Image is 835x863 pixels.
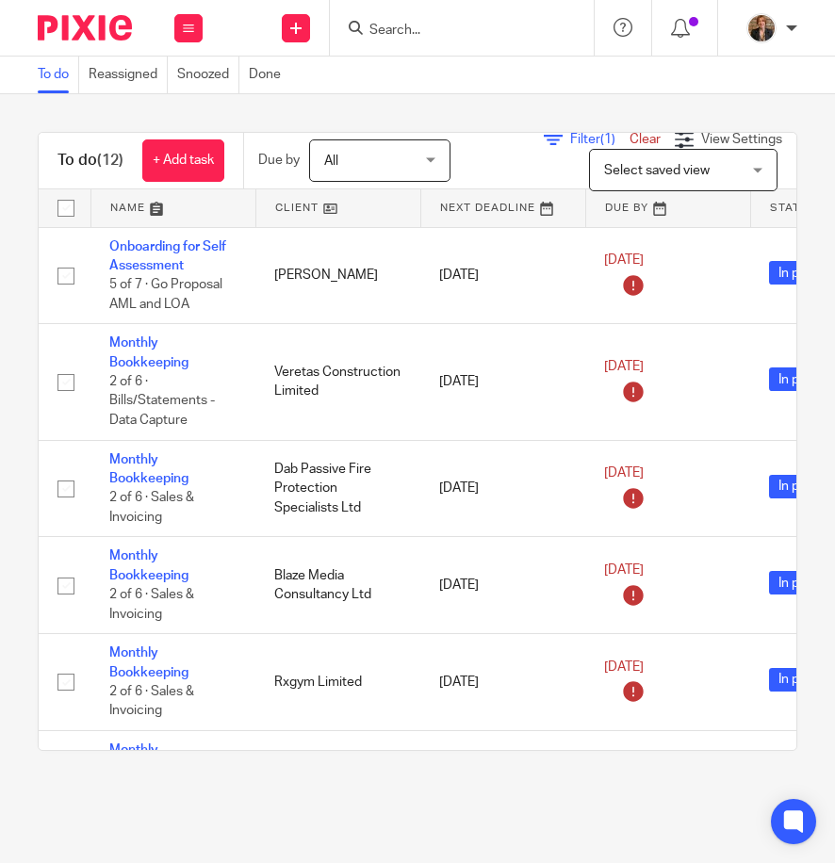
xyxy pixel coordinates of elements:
td: F+F Plumbing + Heating Services LTD [255,730,420,846]
span: Select saved view [604,164,710,177]
a: To do [38,57,79,93]
td: Dab Passive Fire Protection Specialists Ltd [255,440,420,537]
td: [DATE] [420,324,585,440]
img: Pixie [38,15,132,41]
span: 2 of 6 · Sales & Invoicing [109,685,194,718]
span: (1) [600,133,615,146]
span: [DATE] [604,563,644,577]
td: [DATE] [420,440,585,537]
p: Due by [258,151,300,170]
td: [DATE] [420,227,585,324]
a: Reassigned [89,57,168,93]
td: [DATE] [420,730,585,846]
td: Blaze Media Consultancy Ltd [255,537,420,634]
a: Monthly Bookkeeping [109,646,188,678]
span: Filter [570,133,630,146]
a: + Add task [142,139,224,182]
span: 2 of 6 · Sales & Invoicing [109,588,194,621]
span: 2 of 6 · Bills/Statements - Data Capture [109,375,215,427]
a: Monthly Bookkeeping [109,549,188,581]
td: [DATE] [420,537,585,634]
a: Clear [630,133,661,146]
span: 2 of 6 · Sales & Invoicing [109,492,194,525]
a: Onboarding for Self Assessment [109,240,226,272]
span: [DATE] [604,660,644,674]
input: Search [368,23,537,40]
span: View Settings [701,133,782,146]
span: All [324,155,338,168]
a: Monthly Bookkeeping [109,336,188,368]
td: Veretas Construction Limited [255,324,420,440]
span: [DATE] [604,253,644,267]
span: (12) [97,153,123,168]
span: [DATE] [604,360,644,373]
a: Monthly Bookkeeping [109,743,188,775]
a: Done [249,57,290,93]
a: Monthly Bookkeeping [109,453,188,485]
td: [PERSON_NAME] [255,227,420,324]
img: WhatsApp%20Image%202025-04-23%20at%2010.20.30_16e186ec.jpg [746,13,777,43]
td: Rxgym Limited [255,634,420,731]
h1: To do [57,151,123,171]
a: Snoozed [177,57,239,93]
span: 5 of 7 · Go Proposal AML and LOA [109,278,222,311]
span: [DATE] [604,466,644,480]
td: [DATE] [420,634,585,731]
